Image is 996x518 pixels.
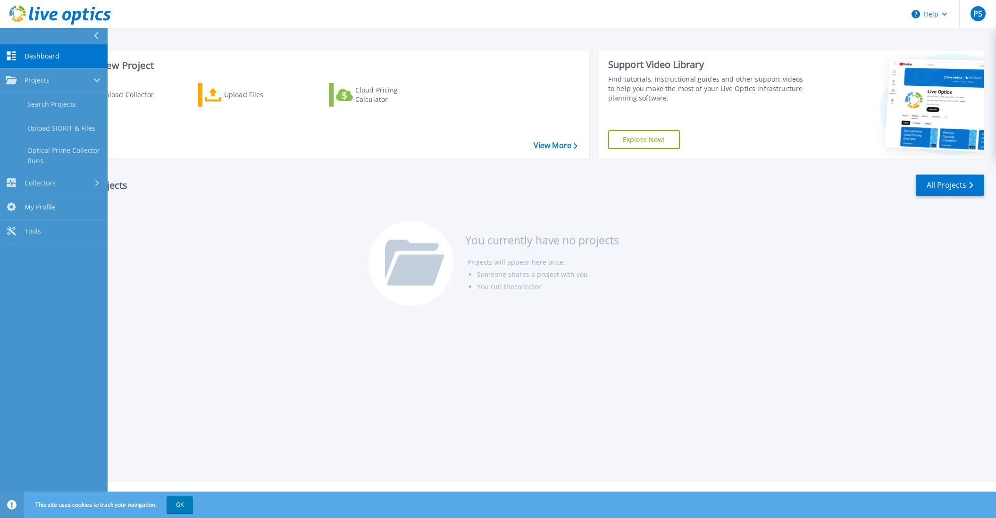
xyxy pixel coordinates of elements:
div: Find tutorials, instructional guides and other support videos to help you make the most of your L... [608,75,806,103]
h3: Start a New Project [67,60,577,71]
span: Dashboard [25,52,59,60]
a: Cloud Pricing Calculator [329,83,435,107]
li: Someone shares a project with you [477,268,619,281]
a: View More [534,141,578,150]
h3: You currently have no projects [465,235,619,245]
span: This site uses cookies to track your navigation. [26,496,193,513]
a: Explore Now! [608,130,680,149]
div: Support Video Library [608,58,806,71]
a: All Projects [916,175,984,196]
span: Projects [25,76,50,84]
div: Cloud Pricing Calculator [355,85,431,104]
span: PS [973,10,982,17]
a: collector [514,282,541,291]
div: Download Collector [91,85,167,104]
a: Upload Files [198,83,303,107]
span: Tools [25,227,41,235]
button: OK [167,496,193,513]
li: You run the [477,281,619,293]
li: Projects will appear here once: [468,256,619,268]
div: Upload Files [224,85,300,104]
span: My Profile [25,203,56,211]
a: Download Collector [67,83,172,107]
span: Collectors [25,179,56,187]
